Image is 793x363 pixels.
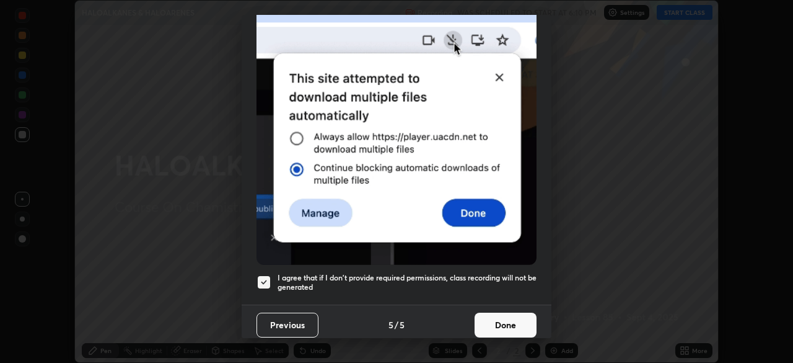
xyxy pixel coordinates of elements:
h4: 5 [388,318,393,331]
h4: / [395,318,398,331]
button: Previous [256,313,318,338]
button: Done [475,313,537,338]
h4: 5 [400,318,405,331]
h5: I agree that if I don't provide required permissions, class recording will not be generated [278,273,537,292]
